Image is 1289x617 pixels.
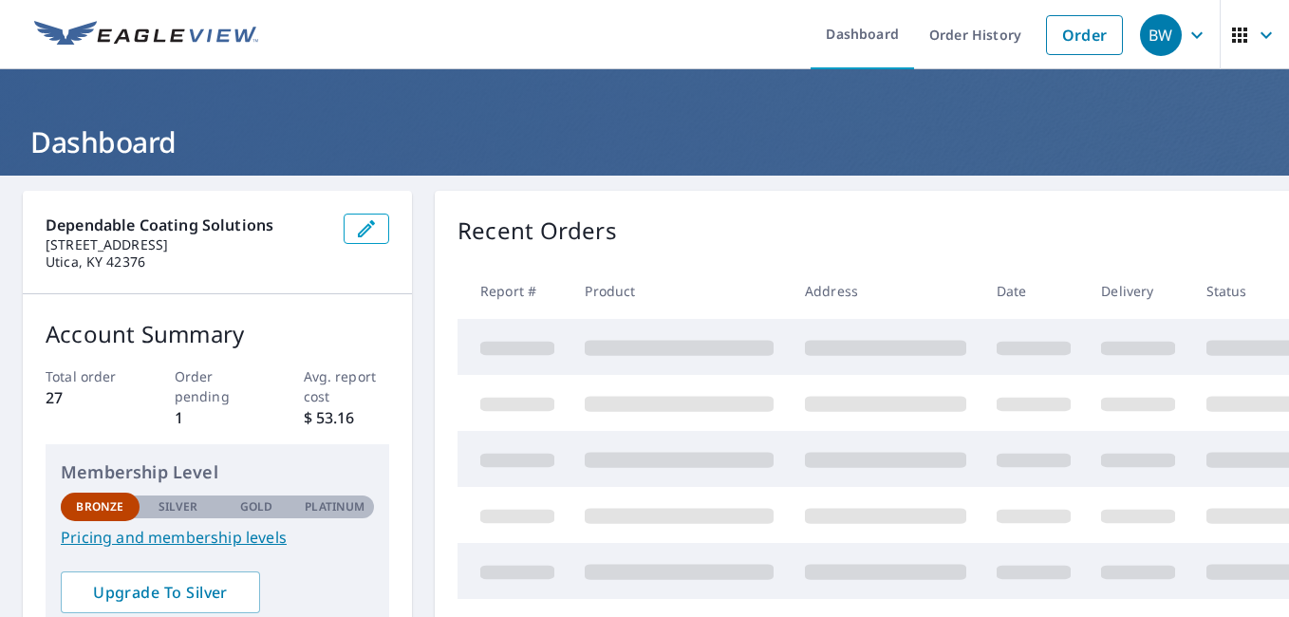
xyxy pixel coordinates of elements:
[175,406,261,429] p: 1
[1046,15,1123,55] a: Order
[46,366,132,386] p: Total order
[1140,14,1182,56] div: BW
[458,214,617,248] p: Recent Orders
[61,526,374,549] a: Pricing and membership levels
[76,498,123,515] p: Bronze
[304,406,390,429] p: $ 53.16
[46,317,389,351] p: Account Summary
[46,253,328,271] p: Utica, KY 42376
[175,366,261,406] p: Order pending
[34,21,258,49] img: EV Logo
[458,263,570,319] th: Report #
[159,498,198,515] p: Silver
[46,236,328,253] p: [STREET_ADDRESS]
[76,582,245,603] span: Upgrade To Silver
[790,263,981,319] th: Address
[981,263,1086,319] th: Date
[240,498,272,515] p: Gold
[570,263,789,319] th: Product
[305,498,364,515] p: Platinum
[61,571,260,613] a: Upgrade To Silver
[61,459,374,485] p: Membership Level
[1086,263,1190,319] th: Delivery
[46,214,328,236] p: Dependable Coating Solutions
[23,122,1266,161] h1: Dashboard
[304,366,390,406] p: Avg. report cost
[46,386,132,409] p: 27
